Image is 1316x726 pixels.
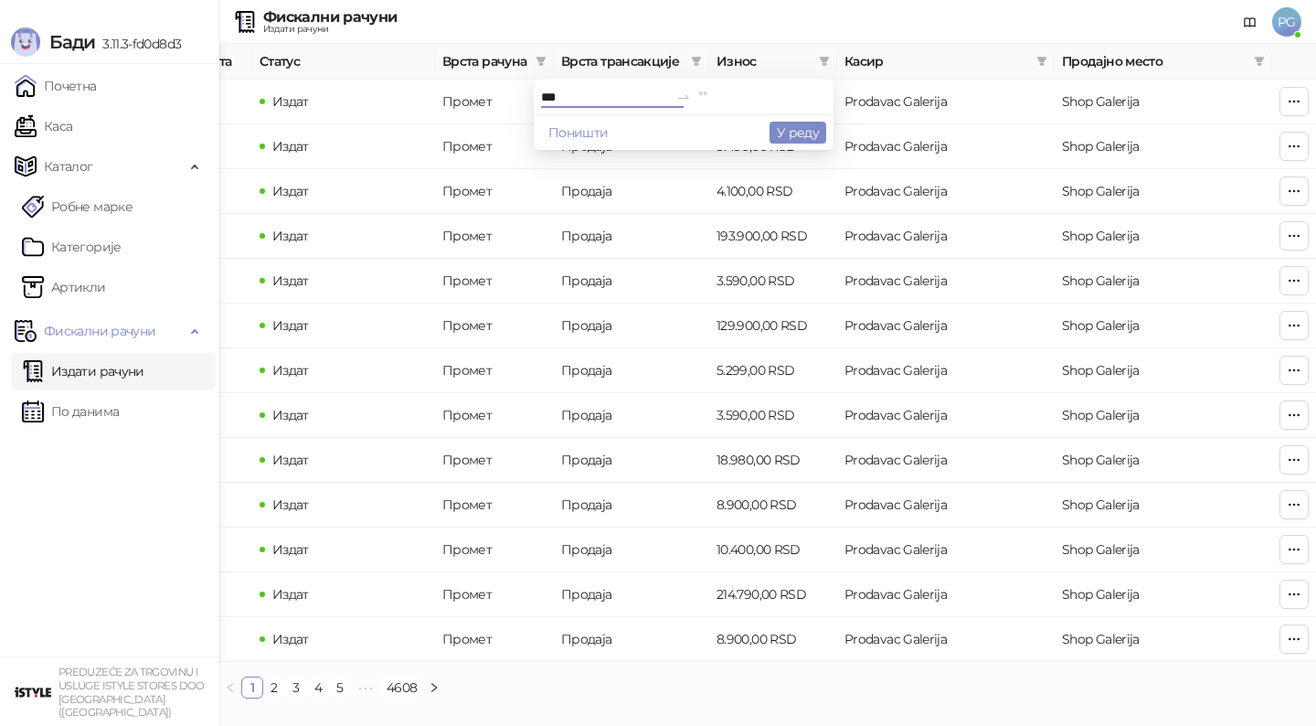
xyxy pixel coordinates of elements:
[286,678,306,698] a: 3
[837,304,1055,348] td: Prodavac Galerija
[22,269,106,305] a: ArtikliАртикли
[263,677,285,699] li: 2
[285,677,307,699] li: 3
[554,44,709,80] th: Врста трансакције
[435,438,554,483] td: Промет
[264,678,284,698] a: 2
[769,122,826,144] button: У реду
[844,51,1029,71] span: Касир
[381,678,422,698] a: 4608
[423,677,445,699] li: Следећа страна
[1055,348,1272,393] td: Shop Galerija
[709,528,837,572] td: 10.400,00 RSD
[1055,169,1272,214] td: Shop Galerija
[272,541,309,558] span: Издат
[219,677,241,699] li: Претходна страна
[837,259,1055,304] td: Prodavac Galerija
[709,214,837,259] td: 193.900,00 RSD
[435,304,554,348] td: Промет
[676,90,691,104] span: to
[49,31,95,53] span: Бади
[351,677,380,699] li: Следећих 5 Страна
[1272,7,1301,37] span: PG
[380,677,423,699] li: 4608
[15,108,72,144] a: Каса
[687,48,706,75] span: filter
[272,631,309,647] span: Издат
[1055,214,1272,259] td: Shop Galerija
[1062,51,1247,71] span: Продајно место
[272,362,309,379] span: Издат
[1036,56,1047,67] span: filter
[272,93,309,110] span: Издат
[435,124,554,169] td: Промет
[1055,438,1272,483] td: Shop Galerija
[837,214,1055,259] td: Prodavac Galerija
[272,496,309,513] span: Издат
[1055,617,1272,662] td: Shop Galerija
[435,44,554,80] th: Врста рачуна
[272,586,309,603] span: Издат
[554,572,709,617] td: Продаја
[435,169,554,214] td: Промет
[22,229,122,265] a: Категорије
[837,124,1055,169] td: Prodavac Galerija
[219,677,241,699] button: left
[15,68,97,104] a: Почетна
[709,259,837,304] td: 3.590,00 RSD
[435,528,554,572] td: Промет
[554,348,709,393] td: Продаја
[22,188,133,225] a: Робне марке
[541,122,616,144] button: Поништи
[1254,56,1265,67] span: filter
[1055,80,1272,124] td: Shop Galerija
[676,90,691,104] span: swap-right
[1033,48,1051,75] span: filter
[15,674,51,710] img: 64x64-companyLogo-77b92cf4-9946-4f36-9751-bf7bb5fd2c7d.png
[272,272,309,289] span: Издат
[308,678,328,698] a: 4
[561,51,684,71] span: Врста трансакције
[1055,304,1272,348] td: Shop Galerija
[554,393,709,438] td: Продаја
[691,56,702,67] span: filter
[554,438,709,483] td: Продаја
[554,169,709,214] td: Продаја
[351,677,380,699] span: •••
[272,138,309,155] span: Издат
[716,51,812,71] span: Износ
[1250,48,1268,75] span: filter
[263,25,397,34] div: Издати рачуни
[554,617,709,662] td: Продаја
[272,317,309,334] span: Издат
[1055,124,1272,169] td: Shop Galerija
[252,44,435,80] th: Статус
[1055,393,1272,438] td: Shop Galerija
[554,483,709,528] td: Продаја
[242,678,262,698] a: 1
[554,259,709,304] td: Продаја
[554,528,709,572] td: Продаја
[1055,483,1272,528] td: Shop Galerija
[22,393,119,430] a: По данима
[837,393,1055,438] td: Prodavac Galerija
[435,617,554,662] td: Промет
[837,44,1055,80] th: Касир
[709,393,837,438] td: 3.590,00 RSD
[709,169,837,214] td: 4.100,00 RSD
[429,682,440,693] span: right
[241,677,263,699] li: 1
[435,259,554,304] td: Промет
[554,214,709,259] td: Продаја
[330,678,350,698] a: 5
[272,407,309,423] span: Издат
[837,617,1055,662] td: Prodavac Galerija
[435,214,554,259] td: Промет
[44,148,93,185] span: Каталог
[1055,528,1272,572] td: Shop Galerija
[263,10,397,25] div: Фискални рачуни
[1055,44,1272,80] th: Продајно место
[532,48,550,75] span: filter
[272,452,309,468] span: Издат
[837,80,1055,124] td: Prodavac Galerija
